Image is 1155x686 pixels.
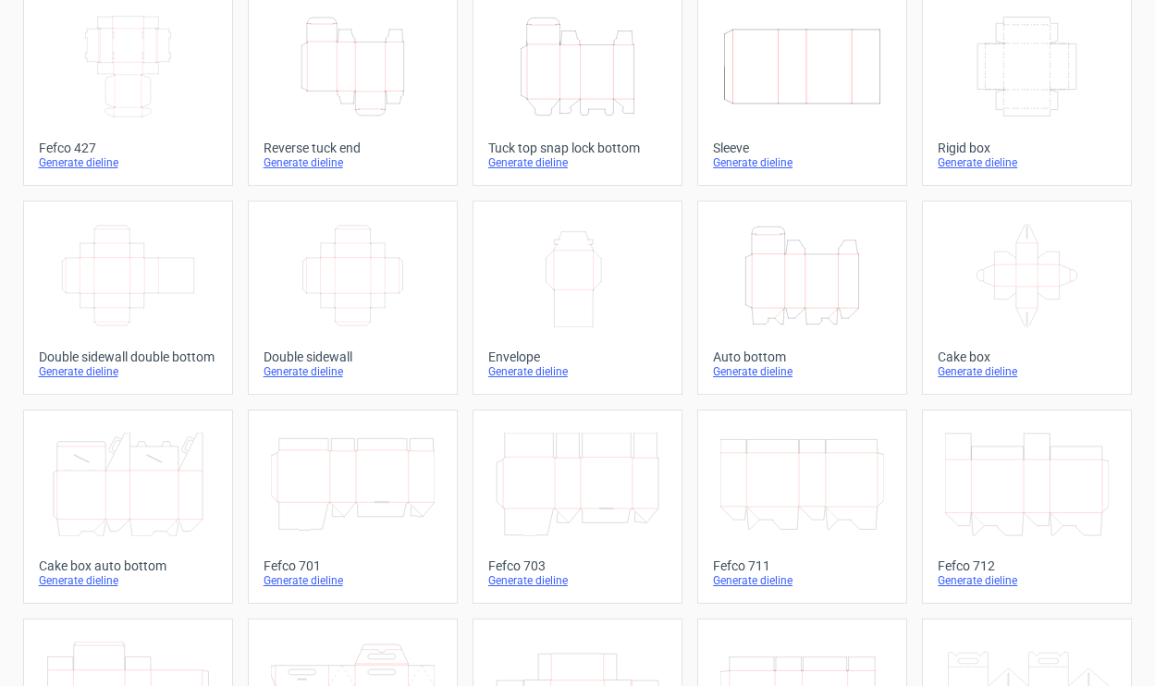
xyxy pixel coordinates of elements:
div: Double sidewall double bottom [39,349,217,364]
div: Generate dieline [264,364,442,379]
div: Generate dieline [39,155,217,170]
div: Double sidewall [264,349,442,364]
a: EnvelopeGenerate dieline [473,201,682,395]
div: Tuck top snap lock bottom [488,141,667,155]
div: Rigid box [938,141,1116,155]
div: Generate dieline [488,573,667,588]
a: Double sidewall double bottomGenerate dieline [23,201,233,395]
a: Fefco 703Generate dieline [473,410,682,604]
div: Fefco 703 [488,558,667,573]
div: Generate dieline [264,155,442,170]
div: Fefco 427 [39,141,217,155]
div: Generate dieline [938,155,1116,170]
div: Cake box auto bottom [39,558,217,573]
a: Fefco 701Generate dieline [248,410,458,604]
a: Cake box auto bottomGenerate dieline [23,410,233,604]
div: Generate dieline [938,573,1116,588]
div: Generate dieline [713,364,891,379]
div: Generate dieline [938,364,1116,379]
div: Generate dieline [713,573,891,588]
a: Fefco 712Generate dieline [922,410,1132,604]
div: Fefco 712 [938,558,1116,573]
div: Envelope [488,349,667,364]
div: Reverse tuck end [264,141,442,155]
div: Generate dieline [39,573,217,588]
div: Generate dieline [39,364,217,379]
div: Fefco 711 [713,558,891,573]
div: Auto bottom [713,349,891,364]
a: Cake boxGenerate dieline [922,201,1132,395]
div: Generate dieline [264,573,442,588]
div: Generate dieline [713,155,891,170]
div: Fefco 701 [264,558,442,573]
a: Fefco 711Generate dieline [697,410,907,604]
div: Sleeve [713,141,891,155]
div: Cake box [938,349,1116,364]
div: Generate dieline [488,364,667,379]
a: Auto bottomGenerate dieline [697,201,907,395]
div: Generate dieline [488,155,667,170]
a: Double sidewallGenerate dieline [248,201,458,395]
